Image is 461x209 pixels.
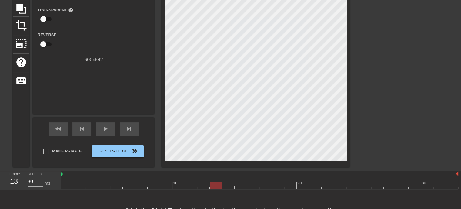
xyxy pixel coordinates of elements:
label: Reverse [38,32,56,38]
div: ms [45,180,50,187]
span: skip_next [125,125,133,132]
div: Frame [5,171,23,189]
div: 10 [173,180,179,186]
span: keyboard [15,75,27,87]
span: Make Private [52,148,82,154]
span: fast_rewind [55,125,62,132]
span: Generate Gif [94,148,142,155]
button: Generate Gif [92,145,144,157]
div: 20 [297,180,303,186]
span: double_arrow [131,148,138,155]
label: Transparent [38,7,73,13]
span: skip_previous [78,125,85,132]
span: play_arrow [102,125,109,132]
div: 600 x 642 [33,56,154,63]
span: photo_size_select_large [15,38,27,50]
img: bound-end.png [456,171,458,176]
label: Duration [28,173,42,176]
div: 13 [9,176,18,187]
span: help [68,8,73,13]
div: 30 [422,180,427,186]
span: help [15,57,27,68]
span: crop [15,19,27,31]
